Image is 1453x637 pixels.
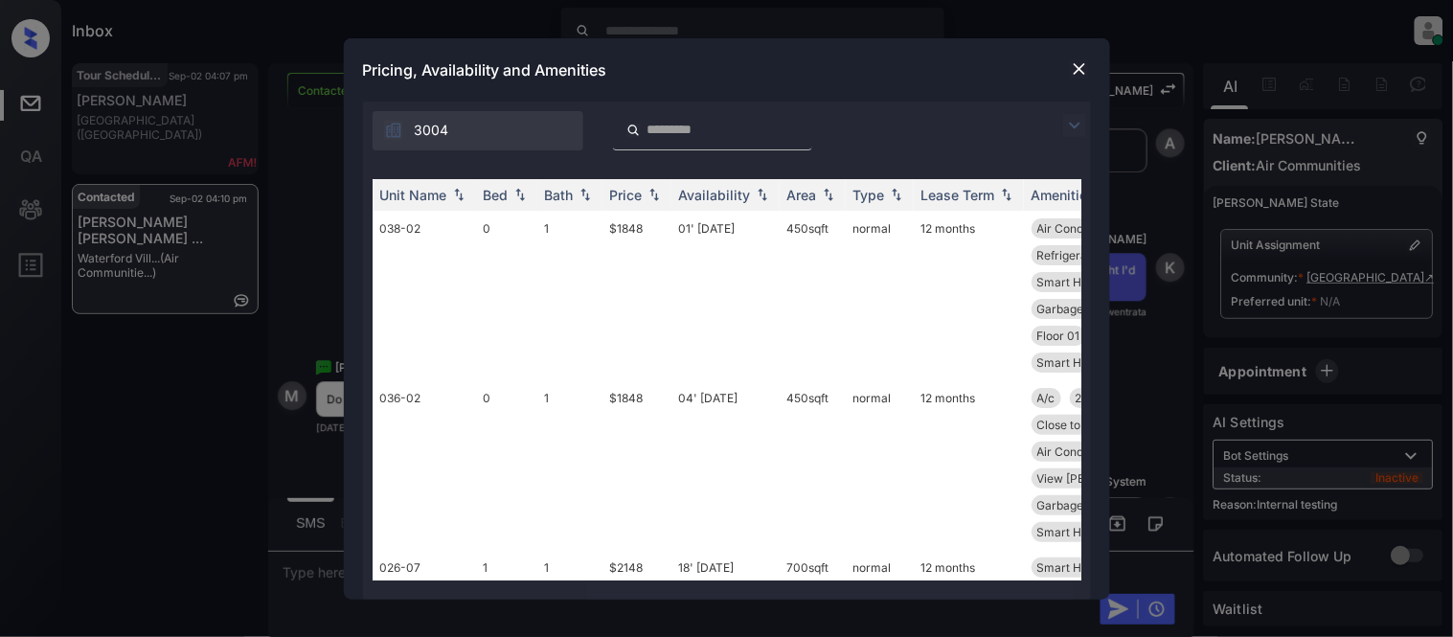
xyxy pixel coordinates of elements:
span: Garbage disposa... [1037,302,1137,316]
img: icon-zuma [626,122,641,139]
div: Bath [545,187,574,203]
div: Bed [484,187,509,203]
div: Pricing, Availability and Amenities [344,38,1110,102]
div: Lease Term [921,187,995,203]
td: 01' [DATE] [671,211,780,380]
span: 2014 Wood Floor... [1076,391,1174,405]
img: sorting [753,188,772,201]
span: Air Conditioner [1037,444,1119,459]
div: Type [853,187,885,203]
div: Area [787,187,817,203]
div: Price [610,187,643,203]
span: A/c [1037,391,1056,405]
td: 1 [537,380,602,550]
div: Availability [679,187,751,203]
td: 036-02 [373,380,476,550]
span: Smart Home Wate... [1037,355,1146,370]
span: Floor 01 [1037,329,1080,343]
div: Amenities [1032,187,1096,203]
img: close [1070,59,1089,79]
td: $1848 [602,211,671,380]
span: Smart Home Ther... [1037,560,1143,575]
td: normal [846,211,914,380]
td: normal [846,380,914,550]
td: 1 [537,211,602,380]
td: 12 months [914,380,1024,550]
span: 3004 [415,120,449,141]
td: 04' [DATE] [671,380,780,550]
td: 450 sqft [780,211,846,380]
td: 450 sqft [780,380,846,550]
img: sorting [645,188,664,201]
img: sorting [576,188,595,201]
span: Refrigerator Le... [1037,248,1128,262]
img: sorting [887,188,906,201]
img: sorting [511,188,530,201]
span: Garbage disposa... [1037,498,1137,512]
img: sorting [997,188,1016,201]
img: icon-zuma [1063,114,1086,137]
div: Unit Name [380,187,447,203]
td: $1848 [602,380,671,550]
span: Close to Amenit... [1037,418,1131,432]
td: 038-02 [373,211,476,380]
img: sorting [449,188,468,201]
span: View [PERSON_NAME] [1037,471,1160,486]
span: Air Conditioner [1037,221,1119,236]
span: Smart Home Door... [1037,275,1144,289]
img: sorting [819,188,838,201]
td: 0 [476,211,537,380]
img: icon-zuma [384,121,403,140]
td: 0 [476,380,537,550]
td: 12 months [914,211,1024,380]
span: Smart Home Door... [1037,525,1144,539]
